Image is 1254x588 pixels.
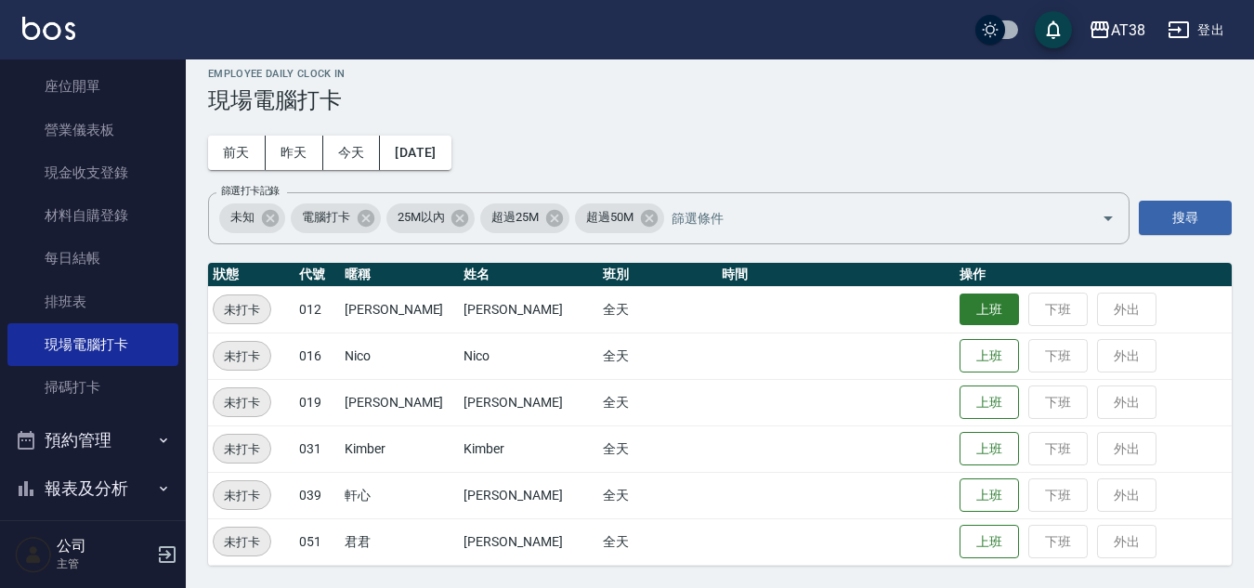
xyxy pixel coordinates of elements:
[294,472,340,518] td: 039
[7,109,178,151] a: 營業儀表板
[575,203,664,233] div: 超過50M
[7,323,178,366] a: 現場電腦打卡
[57,537,151,555] h5: 公司
[480,203,569,233] div: 超過25M
[340,425,459,472] td: Kimber
[598,379,717,425] td: 全天
[459,425,597,472] td: Kimber
[960,478,1019,513] button: 上班
[598,286,717,333] td: 全天
[208,87,1232,113] h3: 現場電腦打卡
[955,263,1232,287] th: 操作
[294,518,340,565] td: 051
[1160,13,1232,47] button: 登出
[459,286,597,333] td: [PERSON_NAME]
[7,281,178,323] a: 排班表
[459,333,597,379] td: Nico
[214,300,270,320] span: 未打卡
[1081,11,1153,49] button: AT38
[208,263,294,287] th: 狀態
[266,136,323,170] button: 昨天
[7,416,178,464] button: 預約管理
[7,65,178,108] a: 座位開單
[386,208,456,227] span: 25M以內
[1093,203,1123,233] button: Open
[340,379,459,425] td: [PERSON_NAME]
[386,203,476,233] div: 25M以內
[340,472,459,518] td: 軒心
[459,518,597,565] td: [PERSON_NAME]
[7,194,178,237] a: 材料自購登錄
[480,208,550,227] span: 超過25M
[7,366,178,409] a: 掃碼打卡
[960,385,1019,420] button: 上班
[221,184,280,198] label: 篩選打卡記錄
[598,333,717,379] td: 全天
[960,294,1019,326] button: 上班
[214,439,270,459] span: 未打卡
[7,237,178,280] a: 每日結帳
[717,263,956,287] th: 時間
[340,518,459,565] td: 君君
[294,425,340,472] td: 031
[575,208,645,227] span: 超過50M
[214,486,270,505] span: 未打卡
[1111,19,1145,42] div: AT38
[598,263,717,287] th: 班別
[294,286,340,333] td: 012
[7,512,178,560] button: 客戶管理
[598,472,717,518] td: 全天
[1035,11,1072,48] button: save
[214,532,270,552] span: 未打卡
[459,263,597,287] th: 姓名
[598,518,717,565] td: 全天
[22,17,75,40] img: Logo
[7,464,178,513] button: 報表及分析
[208,136,266,170] button: 前天
[294,333,340,379] td: 016
[291,208,361,227] span: 電腦打卡
[380,136,451,170] button: [DATE]
[1139,201,1232,235] button: 搜尋
[219,203,285,233] div: 未知
[340,333,459,379] td: Nico
[459,472,597,518] td: [PERSON_NAME]
[7,151,178,194] a: 現金收支登錄
[214,346,270,366] span: 未打卡
[208,68,1232,80] h2: Employee Daily Clock In
[960,525,1019,559] button: 上班
[291,203,381,233] div: 電腦打卡
[294,379,340,425] td: 019
[15,536,52,573] img: Person
[960,339,1019,373] button: 上班
[960,432,1019,466] button: 上班
[323,136,381,170] button: 今天
[598,425,717,472] td: 全天
[214,393,270,412] span: 未打卡
[219,208,266,227] span: 未知
[294,263,340,287] th: 代號
[340,263,459,287] th: 暱稱
[57,555,151,572] p: 主管
[340,286,459,333] td: [PERSON_NAME]
[667,202,1069,234] input: 篩選條件
[459,379,597,425] td: [PERSON_NAME]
